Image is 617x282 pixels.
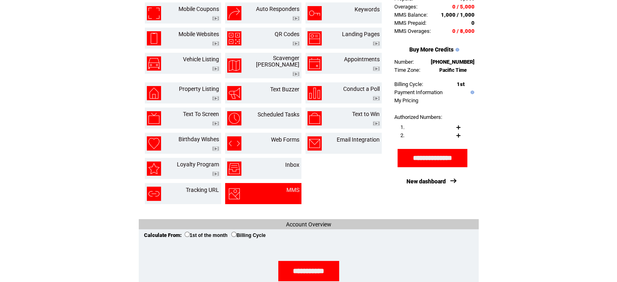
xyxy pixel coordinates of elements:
img: video.png [373,41,380,46]
label: Billing Cycle [231,232,266,238]
span: MMS Prepaid: [394,20,426,26]
span: Billing Cycle: [394,81,423,87]
img: mms.png [227,187,241,201]
img: web-forms.png [227,136,241,151]
img: qr-codes.png [227,31,241,45]
img: tracking-url.png [147,187,161,201]
img: mobile-websites.png [147,31,161,45]
span: Pacific Time [439,67,467,73]
img: mobile-coupons.png [147,6,161,20]
img: video.png [373,96,380,101]
a: Landing Pages [342,31,380,37]
img: help.gif [454,48,459,52]
a: Email Integration [337,136,380,143]
a: Text To Screen [183,111,219,117]
span: MMS Balance: [394,12,428,18]
img: video.png [212,67,219,71]
a: Buy More Credits [409,46,454,53]
label: 1st of the month [185,232,228,238]
img: video.png [212,172,219,176]
a: Appointments [344,56,380,62]
a: Auto Responders [256,6,299,12]
img: video.png [292,16,299,21]
a: Property Listing [179,86,219,92]
a: Scheduled Tasks [258,111,299,118]
img: keywords.png [307,6,322,20]
a: MMS [286,187,299,193]
a: Birthday Wishes [178,136,219,142]
img: video.png [212,16,219,21]
a: Scavenger [PERSON_NAME] [256,55,299,68]
img: video.png [373,67,380,71]
img: appointments.png [307,56,322,71]
a: Text Buzzer [270,86,299,93]
a: Web Forms [271,136,299,143]
img: landing-pages.png [307,31,322,45]
a: Conduct a Poll [343,86,380,92]
span: Calculate From: [144,232,182,238]
input: Billing Cycle [231,232,236,237]
a: QR Codes [275,31,299,37]
img: video.png [373,121,380,126]
span: MMS Overages: [394,28,431,34]
span: 0 [471,20,475,26]
a: Tracking URL [186,187,219,193]
a: Keywords [355,6,380,13]
img: text-to-screen.png [147,111,161,125]
span: Overages: [394,4,417,10]
span: [PHONE_NUMBER] [431,59,475,65]
a: Mobile Websites [178,31,219,37]
a: Inbox [285,161,299,168]
span: 0 / 8,000 [452,28,475,34]
img: video.png [212,121,219,126]
a: New dashboard [406,178,446,185]
img: help.gif [469,90,474,94]
img: text-to-win.png [307,111,322,125]
span: 1st [457,81,464,87]
span: Number: [394,59,414,65]
span: Authorized Numbers: [394,114,442,120]
img: video.png [212,146,219,151]
span: Account Overview [286,221,331,228]
img: video.png [292,41,299,46]
span: 1,000 / 1,000 [441,12,475,18]
img: video.png [212,96,219,101]
a: Mobile Coupons [178,6,219,12]
span: Time Zone: [394,67,420,73]
img: conduct-a-poll.png [307,86,322,100]
img: text-buzzer.png [227,86,241,100]
span: 0 / 5,000 [452,4,475,10]
img: inbox.png [227,161,241,176]
span: 2. [400,132,404,138]
a: Vehicle Listing [183,56,219,62]
img: loyalty-program.png [147,161,161,176]
img: video.png [212,41,219,46]
input: 1st of the month [185,232,190,237]
a: Payment Information [394,89,443,95]
img: birthday-wishes.png [147,136,161,151]
img: scavenger-hunt.png [227,58,241,73]
img: property-listing.png [147,86,161,100]
a: Text to Win [352,111,380,117]
span: 1. [400,124,404,130]
img: email-integration.png [307,136,322,151]
img: video.png [292,72,299,76]
img: scheduled-tasks.png [227,111,241,125]
img: auto-responders.png [227,6,241,20]
img: vehicle-listing.png [147,56,161,71]
a: My Pricing [394,97,418,103]
a: Loyalty Program [177,161,219,168]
